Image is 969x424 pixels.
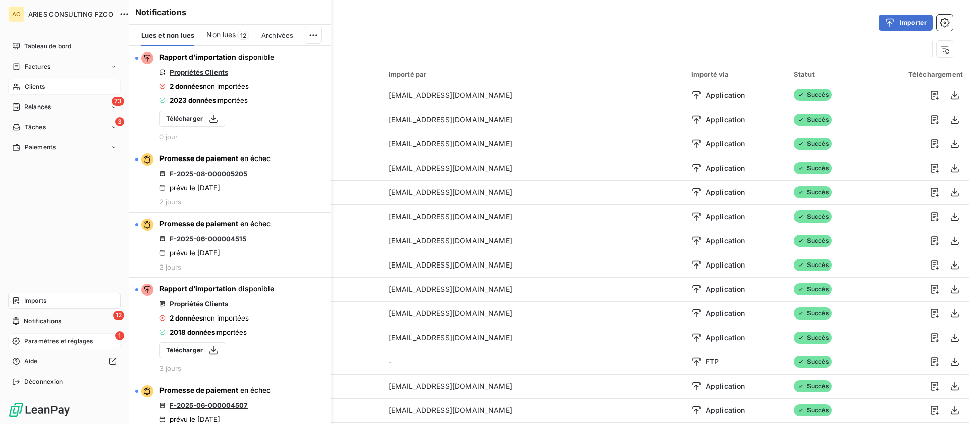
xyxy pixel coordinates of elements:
span: Paramètres et réglages [24,337,93,346]
span: disponible [238,284,274,293]
span: FTP [706,357,719,367]
span: 3 [115,117,124,126]
a: Aide [8,353,121,369]
span: Application [706,308,745,319]
button: Télécharger [159,342,225,358]
span: 2 jours [159,263,181,271]
span: Succès [794,404,832,416]
button: Promesse de paiement en échecF-2025-08-000005205prévu le [DATE]2 jours [129,147,331,213]
span: Application [706,139,745,149]
td: [EMAIL_ADDRESS][DOMAIN_NAME] [383,326,685,350]
div: Importé via [691,70,782,78]
span: 3 jours [159,364,181,373]
td: [EMAIL_ADDRESS][DOMAIN_NAME] [383,301,685,326]
span: 12 [237,31,249,40]
span: Promesse de paiement [159,154,238,163]
span: Propriétés Clients [170,68,228,76]
span: Paiements [25,143,56,152]
iframe: Intercom live chat [935,390,959,414]
span: Promesse de paiement [159,219,238,228]
span: Succès [794,259,832,271]
span: Succès [794,356,832,368]
span: Application [706,405,745,415]
span: 2 données [170,314,203,322]
a: F-2025-08-000005205 [170,170,247,178]
button: Rapport d’importation disponiblePropriétés Clients2 donnéesnon importées2018 donnéesimportéesTélé... [129,278,331,379]
div: AC [8,6,24,22]
span: Succès [794,307,832,320]
span: Déconnexion [24,377,63,386]
span: Application [706,163,745,173]
span: Succès [794,210,832,223]
td: [EMAIL_ADDRESS][DOMAIN_NAME] [383,374,685,398]
button: Promesse de paiement en échecF-2025-06-000004515prévu le [DATE]2 jours [129,213,331,278]
td: - [383,350,685,374]
span: Succès [794,186,832,198]
span: 2018 données [170,328,215,336]
span: Application [706,187,745,197]
span: ARIES CONSULTING FZCO [28,10,113,18]
span: Propriétés Clients [170,300,228,308]
div: Importé par [389,70,679,78]
span: Succès [794,283,832,295]
span: Succès [794,235,832,247]
span: en échec [240,154,271,163]
span: Lues et non lues [141,31,194,39]
span: 2023 données [170,96,216,104]
span: 2 jours [159,198,181,206]
span: importées [216,96,248,104]
span: Rapport d’importation [159,284,236,293]
span: Clients [25,82,45,91]
span: Application [706,90,745,100]
span: Rapport d’importation [159,52,236,61]
span: 73 [112,97,124,106]
span: Succès [794,114,832,126]
span: en échec [240,219,271,228]
span: 0 jour [159,133,178,141]
td: [EMAIL_ADDRESS][DOMAIN_NAME] [383,277,685,301]
span: Notifications [24,316,61,326]
span: non importées [203,82,249,90]
span: Succès [794,138,832,150]
span: Succès [794,89,832,101]
span: Application [706,333,745,343]
span: Factures [25,62,50,71]
span: Application [706,236,745,246]
div: Téléchargement [872,70,963,78]
td: [EMAIL_ADDRESS][DOMAIN_NAME] [383,83,685,108]
td: [EMAIL_ADDRESS][DOMAIN_NAME] [383,132,685,156]
td: [EMAIL_ADDRESS][DOMAIN_NAME] [383,204,685,229]
span: Succès [794,380,832,392]
span: Succès [794,162,832,174]
span: Relances [24,102,51,112]
span: disponible [238,52,274,61]
span: 2 données [170,82,203,90]
span: 12 [113,311,124,320]
span: Application [706,284,745,294]
td: [EMAIL_ADDRESS][DOMAIN_NAME] [383,180,685,204]
span: Promesse de paiement [159,386,238,394]
td: [EMAIL_ADDRESS][DOMAIN_NAME] [383,229,685,253]
span: Application [706,211,745,222]
span: Aide [24,357,38,366]
div: prévu le [DATE] [159,249,220,257]
a: F-2025-06-000004507 [170,401,248,409]
td: [EMAIL_ADDRESS][DOMAIN_NAME] [383,398,685,422]
span: en échec [240,386,271,394]
span: Archivées [261,31,293,39]
span: Application [706,381,745,391]
button: Rapport d’importation disponiblePropriétés Clients2 donnéesnon importées2023 donnéesimportéesTélé... [129,46,331,147]
span: Imports [24,296,46,305]
div: prévu le [DATE] [159,184,220,192]
img: Logo LeanPay [8,402,71,418]
span: 1 [115,331,124,340]
span: Non lues [206,30,236,40]
span: Application [706,115,745,125]
span: importées [215,328,247,336]
button: Télécharger [159,111,225,127]
div: Statut [794,70,859,78]
span: non importées [203,314,249,322]
span: Succès [794,332,832,344]
td: [EMAIL_ADDRESS][DOMAIN_NAME] [383,156,685,180]
td: [EMAIL_ADDRESS][DOMAIN_NAME] [383,253,685,277]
